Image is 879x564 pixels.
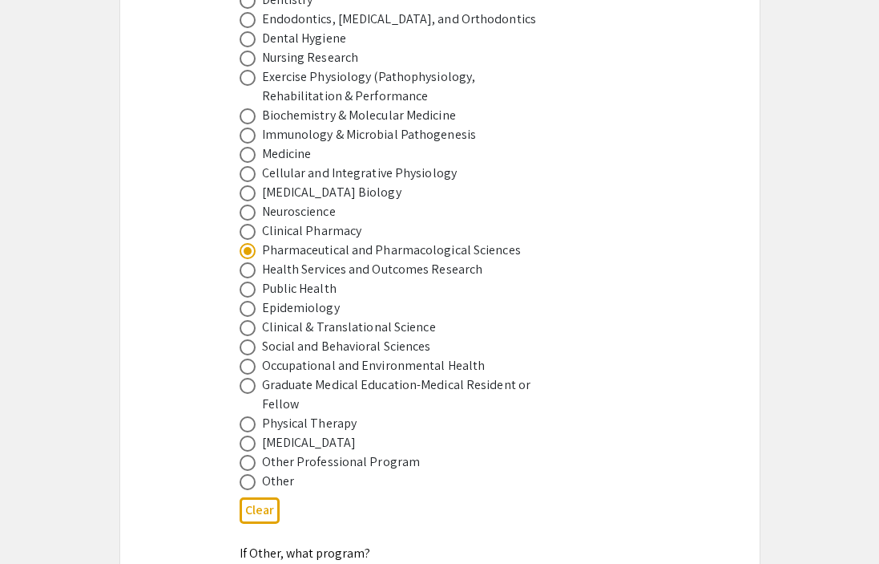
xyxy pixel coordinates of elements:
div: Cellular and Integrative Physiology [262,164,458,183]
div: Medicine [262,144,312,164]
div: Pharmaceutical and Pharmacological Sciences [262,241,521,260]
div: [MEDICAL_DATA] [262,433,356,452]
mat-label: If Other, what program? [240,545,370,562]
div: Physical Therapy [262,414,357,433]
div: Other [262,472,295,491]
div: Public Health [262,279,337,298]
div: Social and Behavioral Sciences [262,337,431,356]
div: Dental Hygiene [262,29,346,48]
div: Occupational and Environmental Health [262,356,486,375]
button: Clear [240,497,280,524]
div: Neuroscience [262,202,336,221]
div: Nursing Research [262,48,359,67]
div: Clinical & Translational Science [262,318,436,337]
div: Clinical Pharmacy [262,221,362,241]
div: [MEDICAL_DATA] Biology [262,183,401,202]
div: Biochemistry & Molecular Medicine [262,106,456,125]
div: Exercise Physiology (Pathophysiology, Rehabilitation & Performance [262,67,542,106]
div: Health Services and Outcomes Research [262,260,483,279]
div: Immunology & Microbial Pathogenesis [262,125,477,144]
div: Other Professional Program [262,452,421,472]
div: Endodontics, [MEDICAL_DATA], and Orthodontics [262,10,537,29]
iframe: Chat [12,492,68,552]
div: Epidemiology [262,298,340,318]
div: Graduate Medical Education-Medical Resident or Fellow [262,375,542,414]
